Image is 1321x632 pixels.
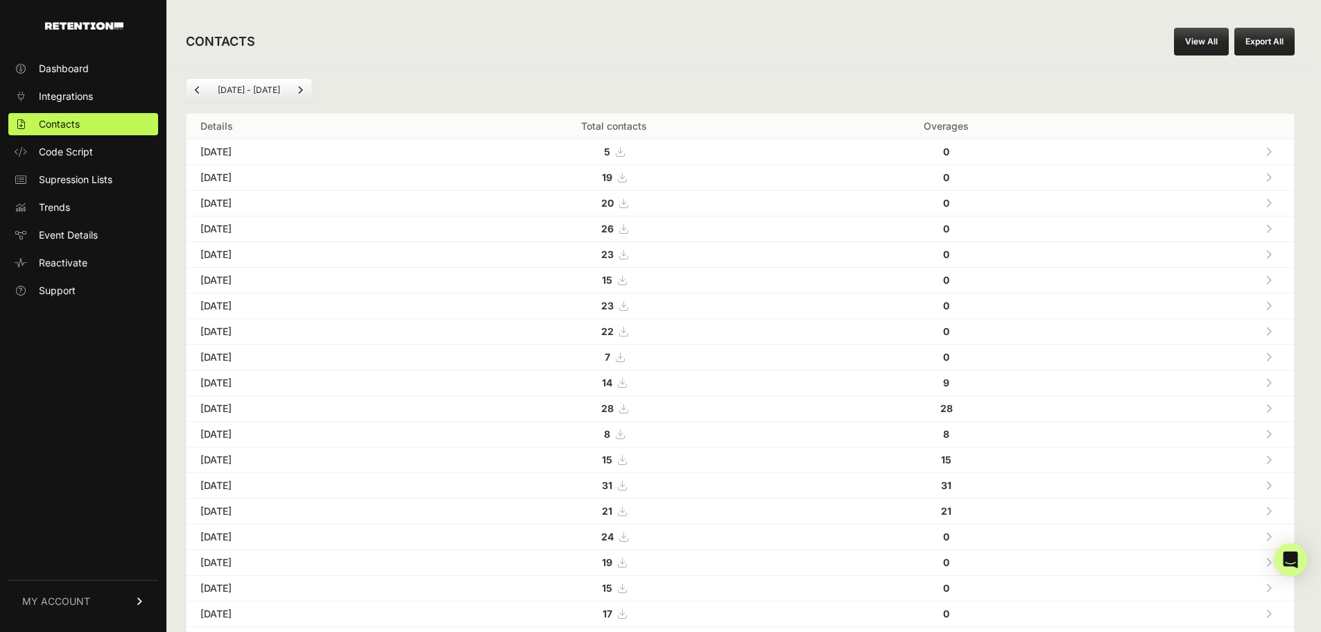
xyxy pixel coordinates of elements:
[601,300,614,311] strong: 23
[602,454,626,466] a: 15
[187,370,427,396] td: [DATE]
[187,139,427,165] td: [DATE]
[943,428,949,440] strong: 8
[943,582,949,594] strong: 0
[601,300,628,311] a: 23
[39,117,80,131] span: Contacts
[187,422,427,447] td: [DATE]
[602,479,612,491] strong: 31
[8,169,158,191] a: Supression Lists
[602,377,626,388] a: 14
[943,556,949,568] strong: 0
[427,114,801,139] th: Total contacts
[601,248,628,260] a: 23
[603,608,626,620] a: 17
[602,556,612,568] strong: 19
[187,114,427,139] th: Details
[187,576,427,601] td: [DATE]
[601,197,614,209] strong: 20
[8,224,158,246] a: Event Details
[943,351,949,363] strong: 0
[187,268,427,293] td: [DATE]
[602,377,612,388] strong: 14
[8,113,158,135] a: Contacts
[187,191,427,216] td: [DATE]
[601,402,614,414] strong: 28
[601,531,614,543] strong: 24
[187,447,427,473] td: [DATE]
[604,146,610,157] strong: 5
[8,85,158,108] a: Integrations
[943,377,949,388] strong: 9
[39,228,98,242] span: Event Details
[187,242,427,268] td: [DATE]
[187,550,427,576] td: [DATE]
[943,171,949,183] strong: 0
[943,325,949,337] strong: 0
[8,252,158,274] a: Reactivate
[602,171,612,183] strong: 19
[186,32,255,51] h2: CONTACTS
[602,505,612,517] strong: 21
[601,223,628,234] a: 26
[602,274,612,286] strong: 15
[39,145,93,159] span: Code Script
[39,284,76,298] span: Support
[602,479,626,491] a: 31
[1174,28,1229,55] a: View All
[601,531,628,543] a: 24
[187,79,209,101] a: Previous
[604,428,610,440] strong: 8
[8,58,158,80] a: Dashboard
[601,325,628,337] a: 22
[187,524,427,550] td: [DATE]
[602,274,626,286] a: 15
[602,171,626,183] a: 19
[941,505,951,517] strong: 21
[8,580,158,622] a: MY ACCOUNT
[801,114,1091,139] th: Overages
[601,197,628,209] a: 20
[603,608,612,620] strong: 17
[1274,543,1307,577] div: Open Intercom Messenger
[601,223,614,234] strong: 26
[601,402,628,414] a: 28
[22,595,90,608] span: MY ACCOUNT
[602,582,612,594] strong: 15
[602,556,626,568] a: 19
[8,141,158,163] a: Code Script
[943,531,949,543] strong: 0
[605,351,610,363] strong: 7
[187,293,427,319] td: [DATE]
[602,582,626,594] a: 15
[209,85,288,96] li: [DATE] - [DATE]
[943,248,949,260] strong: 0
[39,200,70,214] span: Trends
[187,601,427,627] td: [DATE]
[187,396,427,422] td: [DATE]
[941,479,951,491] strong: 31
[941,454,951,466] strong: 15
[605,351,624,363] a: 7
[39,62,89,76] span: Dashboard
[601,325,614,337] strong: 22
[39,173,112,187] span: Supression Lists
[187,165,427,191] td: [DATE]
[289,79,311,101] a: Next
[943,608,949,620] strong: 0
[39,256,87,270] span: Reactivate
[604,146,624,157] a: 5
[943,274,949,286] strong: 0
[187,319,427,345] td: [DATE]
[187,345,427,370] td: [DATE]
[187,499,427,524] td: [DATE]
[8,280,158,302] a: Support
[604,428,624,440] a: 8
[943,197,949,209] strong: 0
[1234,28,1295,55] button: Export All
[601,248,614,260] strong: 23
[39,89,93,103] span: Integrations
[45,22,123,30] img: Retention.com
[940,402,953,414] strong: 28
[602,505,626,517] a: 21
